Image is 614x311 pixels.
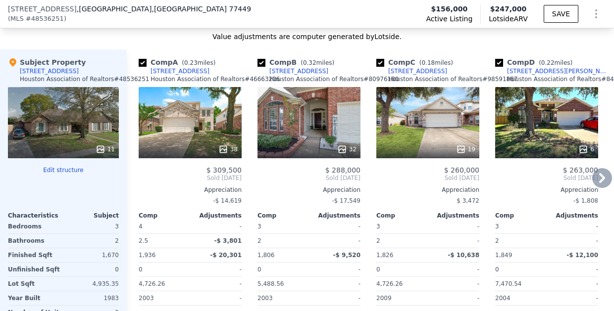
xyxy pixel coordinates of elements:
[332,197,360,204] span: -$ 17,549
[65,220,119,233] div: 3
[139,234,188,248] div: 2.5
[430,220,479,233] div: -
[139,174,242,182] span: Sold [DATE]
[8,263,61,276] div: Unfinished Sqft
[549,263,598,276] div: -
[566,252,598,259] span: -$ 12,100
[151,75,280,83] div: Houston Association of Realtors # 46663206
[8,277,61,291] div: Lot Sqft
[151,67,209,75] div: [STREET_ADDRESS]
[192,291,242,305] div: -
[139,266,143,273] span: 0
[8,248,61,262] div: Finished Sqft
[495,186,598,194] div: Appreciation
[563,166,598,174] span: $ 263,000
[415,59,457,66] span: ( miles)
[428,212,479,220] div: Adjustments
[376,234,426,248] div: 2
[337,144,357,154] div: 32
[139,57,219,67] div: Comp A
[376,186,479,194] div: Appreciation
[139,67,209,75] a: [STREET_ADDRESS]
[139,223,143,230] span: 4
[549,277,598,291] div: -
[65,234,119,248] div: 2
[77,4,251,14] span: , [GEOGRAPHIC_DATA]
[139,291,188,305] div: 2003
[495,57,576,67] div: Comp D
[495,212,547,220] div: Comp
[426,14,472,24] span: Active Listing
[20,75,149,83] div: Houston Association of Realtors # 48536251
[65,263,119,276] div: 0
[495,223,499,230] span: 3
[495,252,512,259] span: 1,849
[586,4,606,24] button: Show Options
[490,5,527,13] span: $247,000
[573,197,598,204] span: -$ 1,808
[190,212,242,220] div: Adjustments
[303,59,316,66] span: 0.32
[430,291,479,305] div: -
[257,252,274,259] span: 1,806
[578,144,594,154] div: 6
[139,252,155,259] span: 1,936
[495,174,598,182] span: Sold [DATE]
[8,291,61,305] div: Year Built
[448,252,479,259] span: -$ 10,638
[421,59,435,66] span: 0.18
[257,67,328,75] a: [STREET_ADDRESS]
[376,57,457,67] div: Comp C
[257,234,307,248] div: 2
[549,220,598,233] div: -
[547,212,598,220] div: Adjustments
[444,166,479,174] span: $ 260,000
[206,166,242,174] span: $ 309,500
[495,266,499,273] span: 0
[457,197,479,204] span: $ 3,472
[257,174,360,182] span: Sold [DATE]
[376,212,428,220] div: Comp
[376,252,393,259] span: 1,826
[549,234,598,248] div: -
[257,280,284,287] span: 5,488.56
[192,220,242,233] div: -
[214,237,242,244] span: -$ 3,801
[139,186,242,194] div: Appreciation
[549,291,598,305] div: -
[8,4,77,14] span: [STREET_ADDRESS]
[20,67,79,75] div: [STREET_ADDRESS]
[311,234,360,248] div: -
[210,252,242,259] span: -$ 20,301
[507,67,610,75] div: [STREET_ADDRESS][PERSON_NAME]
[495,280,521,287] span: 7,470.54
[65,291,119,305] div: 1983
[495,291,545,305] div: 2004
[63,212,119,220] div: Subject
[333,252,360,259] span: -$ 9,520
[430,234,479,248] div: -
[8,57,86,67] div: Subject Property
[8,234,61,248] div: Bathrooms
[213,197,242,204] span: -$ 14,619
[311,263,360,276] div: -
[489,14,527,24] span: Lotside ARV
[311,277,360,291] div: -
[297,59,338,66] span: ( miles)
[8,166,119,174] button: Edit structure
[257,291,307,305] div: 2003
[184,59,198,66] span: 0.23
[309,212,360,220] div: Adjustments
[192,277,242,291] div: -
[311,220,360,233] div: -
[218,144,238,154] div: 38
[257,266,261,273] span: 0
[269,75,399,83] div: Houston Association of Realtors # 80976180
[178,59,219,66] span: ( miles)
[65,277,119,291] div: 4,935.35
[26,14,64,24] span: # 48536251
[541,59,555,66] span: 0.22
[535,59,576,66] span: ( miles)
[65,248,119,262] div: 1,670
[431,4,468,14] span: $156,000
